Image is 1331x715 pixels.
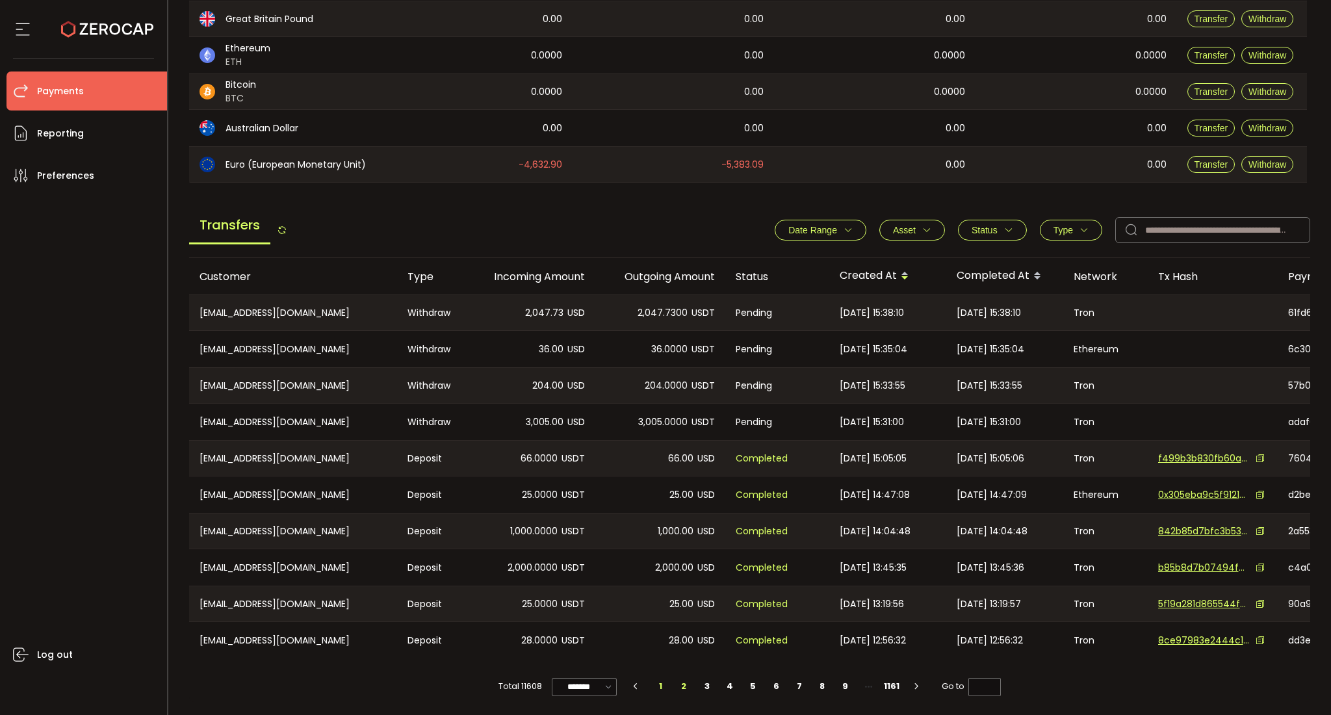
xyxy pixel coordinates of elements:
[697,597,715,612] span: USD
[811,677,834,695] li: 8
[1063,331,1148,367] div: Ethereum
[189,295,397,330] div: [EMAIL_ADDRESS][DOMAIN_NAME]
[744,84,764,99] span: 0.00
[1063,404,1148,440] div: Tron
[397,441,465,476] div: Deposit
[397,331,465,367] div: Withdraw
[200,47,215,63] img: eth_portfolio.svg
[525,305,563,320] span: 2,047.73
[972,225,998,235] span: Status
[1187,83,1235,100] button: Transfer
[697,633,715,648] span: USD
[788,225,837,235] span: Date Range
[840,487,910,502] span: [DATE] 14:47:08
[669,597,693,612] span: 25.00
[562,633,585,648] span: USDT
[736,560,788,575] span: Completed
[200,84,215,99] img: btc_portfolio.svg
[562,487,585,502] span: USDT
[189,269,397,284] div: Customer
[562,597,585,612] span: USDT
[1063,549,1148,586] div: Tron
[1195,159,1228,170] span: Transfer
[736,342,772,357] span: Pending
[1040,220,1102,240] button: Type
[736,487,788,502] span: Completed
[37,645,73,664] span: Log out
[840,305,904,320] span: [DATE] 15:38:10
[651,342,688,357] span: 36.0000
[840,378,905,393] span: [DATE] 15:33:55
[37,82,84,101] span: Payments
[521,633,558,648] span: 28.0000
[543,121,562,136] span: 0.00
[519,157,562,172] span: -4,632.90
[226,12,313,26] span: Great Britain Pound
[934,48,965,63] span: 0.0000
[1266,653,1331,715] iframe: Chat Widget
[1195,50,1228,60] span: Transfer
[1135,84,1167,99] span: 0.0000
[1187,120,1235,136] button: Transfer
[510,524,558,539] span: 1,000.0000
[522,597,558,612] span: 25.0000
[567,342,585,357] span: USD
[1248,50,1286,60] span: Withdraw
[37,124,84,143] span: Reporting
[736,524,788,539] span: Completed
[562,524,585,539] span: USDT
[834,677,857,695] li: 9
[719,677,742,695] li: 4
[957,487,1027,502] span: [DATE] 14:47:09
[840,560,907,575] span: [DATE] 13:45:35
[189,476,397,513] div: [EMAIL_ADDRESS][DOMAIN_NAME]
[595,269,725,284] div: Outgoing Amount
[189,549,397,586] div: [EMAIL_ADDRESS][DOMAIN_NAME]
[1241,10,1293,27] button: Withdraw
[691,342,715,357] span: USDT
[226,158,366,172] span: Euro (European Monetary Unit)
[37,166,94,185] span: Preferences
[655,560,693,575] span: 2,000.00
[397,269,465,284] div: Type
[668,451,693,466] span: 66.00
[658,524,693,539] span: 1,000.00
[669,487,693,502] span: 25.00
[957,597,1021,612] span: [DATE] 13:19:57
[1241,83,1293,100] button: Withdraw
[736,415,772,430] span: Pending
[829,265,946,287] div: Created At
[742,677,765,695] li: 5
[1147,157,1167,172] span: 0.00
[397,622,465,658] div: Deposit
[226,55,270,69] span: ETH
[226,92,256,105] span: BTC
[532,378,563,393] span: 204.00
[189,513,397,549] div: [EMAIL_ADDRESS][DOMAIN_NAME]
[957,560,1024,575] span: [DATE] 13:45:36
[840,342,907,357] span: [DATE] 15:35:04
[638,415,688,430] span: 3,005.0000
[522,487,558,502] span: 25.0000
[1147,12,1167,27] span: 0.00
[200,120,215,136] img: aud_portfolio.svg
[498,677,542,695] span: Total 11608
[879,220,945,240] button: Asset
[1158,597,1249,611] span: 5f19a281d865544f5ad6ff266b0f4ebdd28b15a26061407825ae8426f8bf8348
[562,451,585,466] span: USDT
[840,524,911,539] span: [DATE] 14:04:48
[1195,123,1228,133] span: Transfer
[691,305,715,320] span: USDT
[788,677,811,695] li: 7
[946,157,965,172] span: 0.00
[531,48,562,63] span: 0.0000
[736,451,788,466] span: Completed
[1063,269,1148,284] div: Network
[1147,121,1167,136] span: 0.00
[669,633,693,648] span: 28.00
[765,677,788,695] li: 6
[543,12,562,27] span: 0.00
[1195,14,1228,24] span: Transfer
[697,524,715,539] span: USD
